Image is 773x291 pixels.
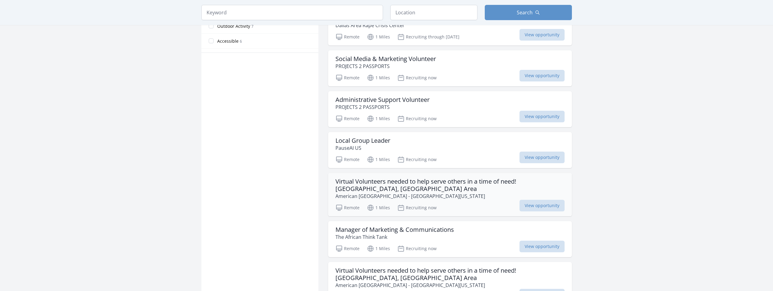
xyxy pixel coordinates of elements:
[328,132,572,168] a: Local Group Leader PauseAI US Remote 1 Miles Recruiting now View opportunity
[328,91,572,127] a: Administrative Support Volunteer PROJECTS 2 PASSPORTS Remote 1 Miles Recruiting now View opportunity
[397,115,437,122] p: Recruiting now
[397,156,437,163] p: Recruiting now
[209,23,214,28] input: Outdoor Activity 7
[335,192,565,200] p: American [GEOGRAPHIC_DATA] - [GEOGRAPHIC_DATA][US_STATE]
[328,221,572,257] a: Manager of Marketing & Communications The African Think Tank Remote 1 Miles Recruiting now View o...
[335,178,565,192] h3: Virtual Volunteers needed to help serve others in a time of need! [GEOGRAPHIC_DATA], [GEOGRAPHIC_...
[367,245,390,252] p: 1 Miles
[335,144,390,152] p: PauseAI US
[217,38,239,44] span: Accessible
[335,226,454,233] h3: Manager of Marketing & Communications
[335,63,436,70] p: PROJECTS 2 PASSPORTS
[335,22,435,29] p: Dallas Area Rape Crisis Center
[335,245,360,252] p: Remote
[367,74,390,81] p: 1 Miles
[335,103,430,111] p: PROJECTS 2 PASSPORTS
[328,173,572,216] a: Virtual Volunteers needed to help serve others in a time of need! [GEOGRAPHIC_DATA], [GEOGRAPHIC_...
[240,39,242,44] span: 6
[335,55,436,63] h3: Social Media & Marketing Volunteer
[209,38,214,43] input: Accessible 6
[519,111,565,122] span: View opportunity
[335,33,360,41] p: Remote
[519,152,565,163] span: View opportunity
[335,233,454,241] p: The African Think Tank
[367,33,390,41] p: 1 Miles
[217,23,250,29] span: Outdoor Activity
[367,204,390,211] p: 1 Miles
[335,96,430,103] h3: Administrative Support Volunteer
[335,267,565,282] h3: Virtual Volunteers needed to help serve others in a time of need! [GEOGRAPHIC_DATA], [GEOGRAPHIC_...
[485,5,572,20] button: Search
[397,74,437,81] p: Recruiting now
[328,9,572,45] a: DARCC Fall 2025 Volunteer Training Dallas Area Rape Crisis Center Remote 1 Miles Recruiting throu...
[397,33,459,41] p: Recruiting through [DATE]
[335,156,360,163] p: Remote
[328,50,572,86] a: Social Media & Marketing Volunteer PROJECTS 2 PASSPORTS Remote 1 Miles Recruiting now View opport...
[367,115,390,122] p: 1 Miles
[519,241,565,252] span: View opportunity
[367,156,390,163] p: 1 Miles
[335,74,360,81] p: Remote
[519,29,565,41] span: View opportunity
[517,9,533,16] span: Search
[335,204,360,211] p: Remote
[397,245,437,252] p: Recruiting now
[335,137,390,144] h3: Local Group Leader
[519,70,565,81] span: View opportunity
[519,200,565,211] span: View opportunity
[201,5,383,20] input: Keyword
[390,5,477,20] input: Location
[397,204,437,211] p: Recruiting now
[335,282,565,289] p: American [GEOGRAPHIC_DATA] - [GEOGRAPHIC_DATA][US_STATE]
[335,115,360,122] p: Remote
[251,24,254,29] span: 7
